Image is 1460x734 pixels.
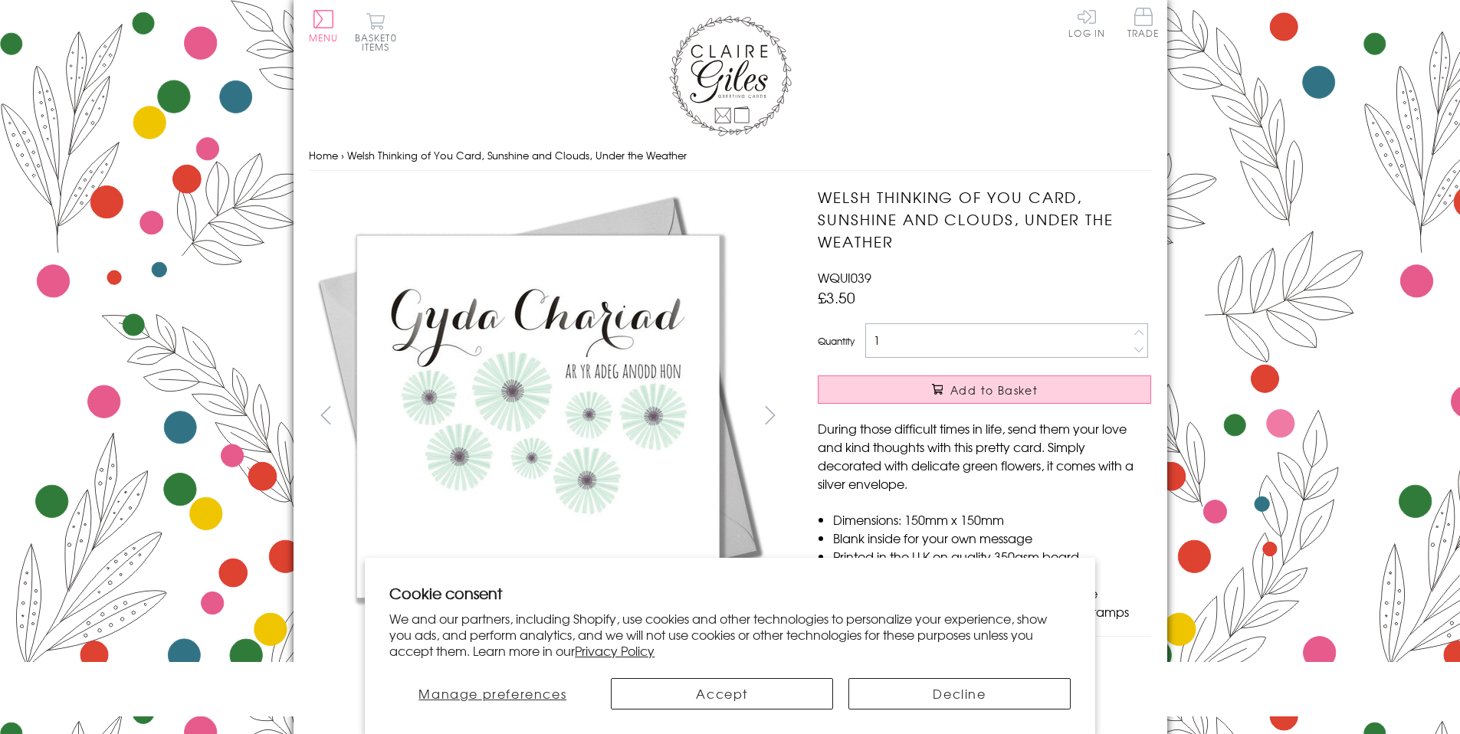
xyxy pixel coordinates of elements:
[575,641,655,660] a: Privacy Policy
[833,510,1151,529] li: Dimensions: 150mm x 150mm
[753,398,787,432] button: next
[818,287,855,308] span: £3.50
[833,547,1151,565] li: Printed in the U.K on quality 350gsm board
[362,31,397,54] span: 0 items
[309,398,343,432] button: prev
[611,678,833,709] button: Accept
[389,582,1071,604] h2: Cookie consent
[309,31,339,44] span: Menu
[818,419,1151,493] p: During those difficult times in life, send them your love and kind thoughts with this pretty card...
[950,382,1038,398] span: Add to Basket
[848,678,1071,709] button: Decline
[833,529,1151,547] li: Blank inside for your own message
[1068,8,1105,38] a: Log In
[1127,8,1160,41] a: Trade
[309,10,339,42] button: Menu
[389,678,595,709] button: Manage preferences
[355,12,397,51] button: Basket0 items
[347,148,687,162] span: Welsh Thinking of You Card, Sunshine and Clouds, Under the Weather
[1127,8,1160,38] span: Trade
[309,186,769,646] img: Welsh Thinking of You Card, Sunshine and Clouds, Under the Weather
[669,15,792,136] img: Claire Giles Greetings Cards
[309,140,1152,172] nav: breadcrumbs
[818,186,1151,252] h1: Welsh Thinking of You Card, Sunshine and Clouds, Under the Weather
[389,611,1071,658] p: We and our partners, including Shopify, use cookies and other technologies to personalize your ex...
[418,684,566,703] span: Manage preferences
[341,148,344,162] span: ›
[818,334,855,348] label: Quantity
[309,148,338,162] a: Home
[818,268,871,287] span: WQUI039
[818,375,1151,404] button: Add to Basket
